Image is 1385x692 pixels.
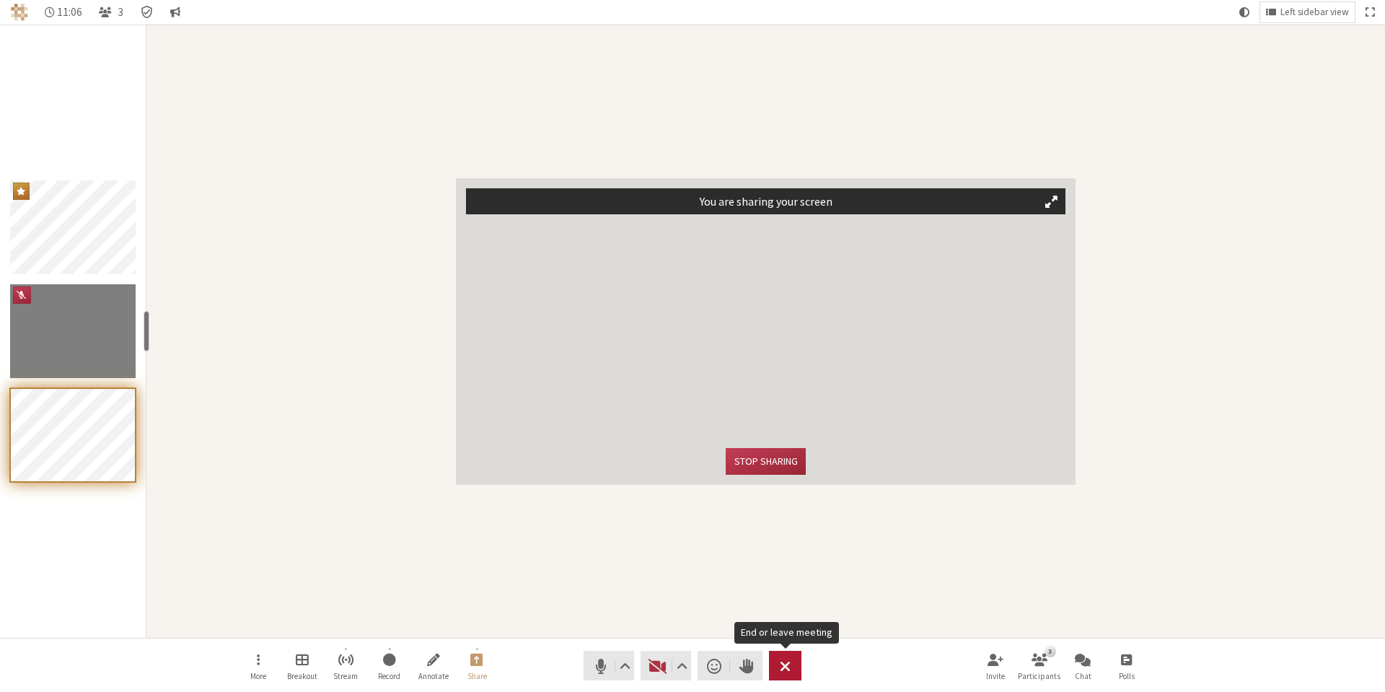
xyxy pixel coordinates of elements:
[1280,7,1349,18] span: Left sidebar view
[118,6,123,18] span: 3
[641,651,691,680] button: Start video (Alt+V)
[413,647,454,686] button: Start annotating shared screen
[325,647,366,686] button: Start streaming
[1107,647,1147,686] button: Open poll
[378,672,400,680] span: Record
[164,2,186,22] button: Conversation
[39,2,89,22] div: Timer
[584,651,634,680] button: Mute (Alt+A)
[250,672,266,680] span: More
[730,651,762,680] button: Raise hand
[457,647,497,686] button: Stop sharing screen
[333,672,358,680] span: Stream
[146,25,1385,638] section: Participant
[144,311,149,351] div: resize
[1075,672,1091,680] span: Chat
[11,4,28,21] img: Iotum
[369,647,410,686] button: Start recording
[467,672,487,680] span: Share
[1019,647,1060,686] button: Open participant list
[1045,645,1055,657] div: 3
[238,647,278,686] button: Open menu
[1018,672,1060,680] span: Participants
[134,2,159,22] div: Meeting details Encryption enabled
[975,647,1016,686] button: Invite participants (Alt+I)
[726,448,805,475] button: Stop sharing
[57,6,82,18] span: 11:06
[1260,2,1355,22] button: Change layout
[93,2,129,22] button: Open participant list
[700,193,832,210] p: You are sharing your screen
[282,647,322,686] button: Manage Breakout Rooms
[769,651,801,680] button: End or leave meeting
[698,651,730,680] button: Send a reaction
[1360,2,1380,22] button: Fullscreen
[1234,2,1255,22] button: Using system theme
[986,672,1005,680] span: Invite
[1038,189,1065,214] button: Expand preview
[1063,647,1103,686] button: Open chat
[418,672,449,680] span: Annotate
[287,672,317,680] span: Breakout
[673,651,691,680] button: Video setting
[1119,672,1135,680] span: Polls
[615,651,633,680] button: Audio settings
